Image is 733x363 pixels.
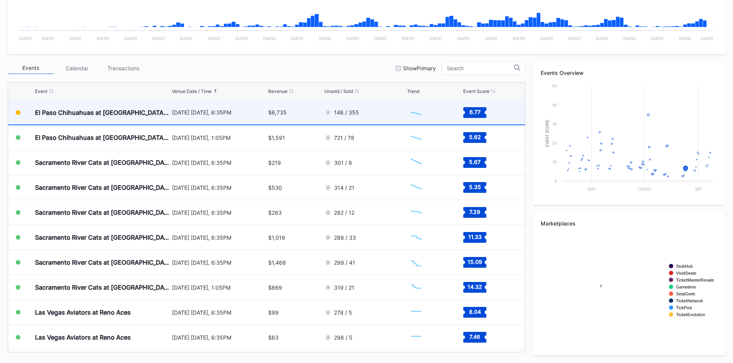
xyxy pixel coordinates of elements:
text: [DATE] [679,36,691,41]
div: [DATE] [DATE], 6:35PM [172,184,267,191]
text: 50 [552,83,557,88]
svg: Chart title [407,128,430,147]
div: $1,591 [268,134,285,141]
div: [DATE] [DATE], 6:35PM [172,109,267,116]
text: StubHub [676,264,693,269]
div: Transactions [100,62,146,74]
text: [DATE] [701,36,713,41]
text: [DATE] [263,36,276,41]
svg: Chart title [407,178,430,197]
div: 319 / 21 [334,284,354,291]
text: VividSeats [676,271,696,275]
text: 7.46 [469,333,480,340]
text: [DATE] [429,36,442,41]
text: 15.09 [468,259,482,265]
text: [DATE] [97,36,109,41]
div: El Paso Chihuahuas at [GEOGRAPHIC_DATA] Aces [35,134,170,141]
text: 10 [553,159,557,164]
div: [DATE] [DATE], 6:35PM [172,159,267,166]
div: [DATE] [DATE], 6:35PM [172,234,267,241]
div: $1,019 [268,234,285,241]
text: TicketMasterResale [676,278,714,282]
svg: Chart title [407,253,430,272]
text: Sep [695,187,702,191]
div: 288 / 33 [334,234,356,241]
div: 301 / 8 [334,159,352,166]
text: [DATE] [291,36,304,41]
div: Sacramento River Cats at [GEOGRAPHIC_DATA] Aces [35,283,170,291]
div: Unsold / Sold [324,88,353,94]
text: [DATE] [208,36,220,41]
div: 299 / 41 [334,259,355,266]
text: [DATE] [19,36,32,41]
text: TickPick [676,305,692,310]
text: [DATE] [651,36,664,41]
div: Event [35,88,47,94]
text: Gametime [676,285,696,289]
div: Events Overview [541,70,718,76]
text: TicketNetwork [676,298,703,303]
text: [DATE] [69,36,82,41]
text: [DATE] [319,36,331,41]
text: [DATE] [374,36,387,41]
div: Revenue [268,88,287,94]
div: $283 [268,209,282,216]
svg: Chart title [407,328,430,347]
div: Event Score [463,88,489,94]
text: [DATE] [623,36,636,41]
div: El Paso Chihuahuas at [GEOGRAPHIC_DATA] Aces [35,109,170,116]
div: 278 / 5 [334,309,352,316]
text: [DATE] [402,36,414,41]
div: $99 [268,309,279,316]
div: Calendar [54,62,100,74]
text: SeatGeek [676,292,695,296]
text: 30 [552,121,557,126]
text: [DATE] [346,36,359,41]
div: $530 [268,184,282,191]
text: [DATE] [457,36,470,41]
svg: Chart title [541,82,718,197]
text: [DATE] [235,36,248,41]
svg: Chart title [407,103,430,122]
div: Events [8,62,54,74]
text: May [588,187,596,191]
div: $1,468 [268,259,286,266]
text: [DATE] [152,36,165,41]
div: $219 [268,159,281,166]
svg: Chart title [407,303,430,322]
text: [DATE] [180,36,192,41]
text: [DATE] [42,36,54,41]
div: Sacramento River Cats at [GEOGRAPHIC_DATA] Aces [35,234,170,241]
text: [DATE] [485,36,498,41]
text: 7.29 [469,209,480,215]
text: 5.35 [469,184,481,190]
text: [DATE] [124,36,137,41]
text: TicketEvolution [676,312,705,317]
text: [DATE] [540,36,553,41]
div: Las Vegas Aviators at Reno Aces [35,308,131,316]
svg: Chart title [407,203,430,222]
svg: Chart title [541,232,718,348]
input: Search [447,65,514,71]
text: Event Score [545,119,549,147]
text: 20 [552,141,557,145]
div: Sacramento River Cats at [GEOGRAPHIC_DATA] Aces [35,259,170,266]
div: Sacramento River Cats at [GEOGRAPHIC_DATA] Aces [35,159,170,166]
div: [DATE] [DATE], 1:05PM [172,134,267,141]
div: 146 / 355 [334,109,359,116]
div: 282 / 12 [334,209,354,216]
div: Show Primary [403,65,436,71]
svg: Chart title [407,278,430,297]
div: 314 / 21 [334,184,354,191]
div: Trend [407,88,419,94]
div: $669 [268,284,282,291]
text: [DATE] [513,36,525,41]
div: [DATE] [DATE], 6:35PM [172,309,267,316]
text: 14.32 [468,283,482,290]
svg: Chart title [407,228,430,247]
text: 11.33 [468,234,481,240]
svg: Chart title [407,153,430,172]
div: $6,735 [268,109,287,116]
div: [DATE] [DATE], 6:35PM [172,334,267,341]
text: 40 [552,103,557,107]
